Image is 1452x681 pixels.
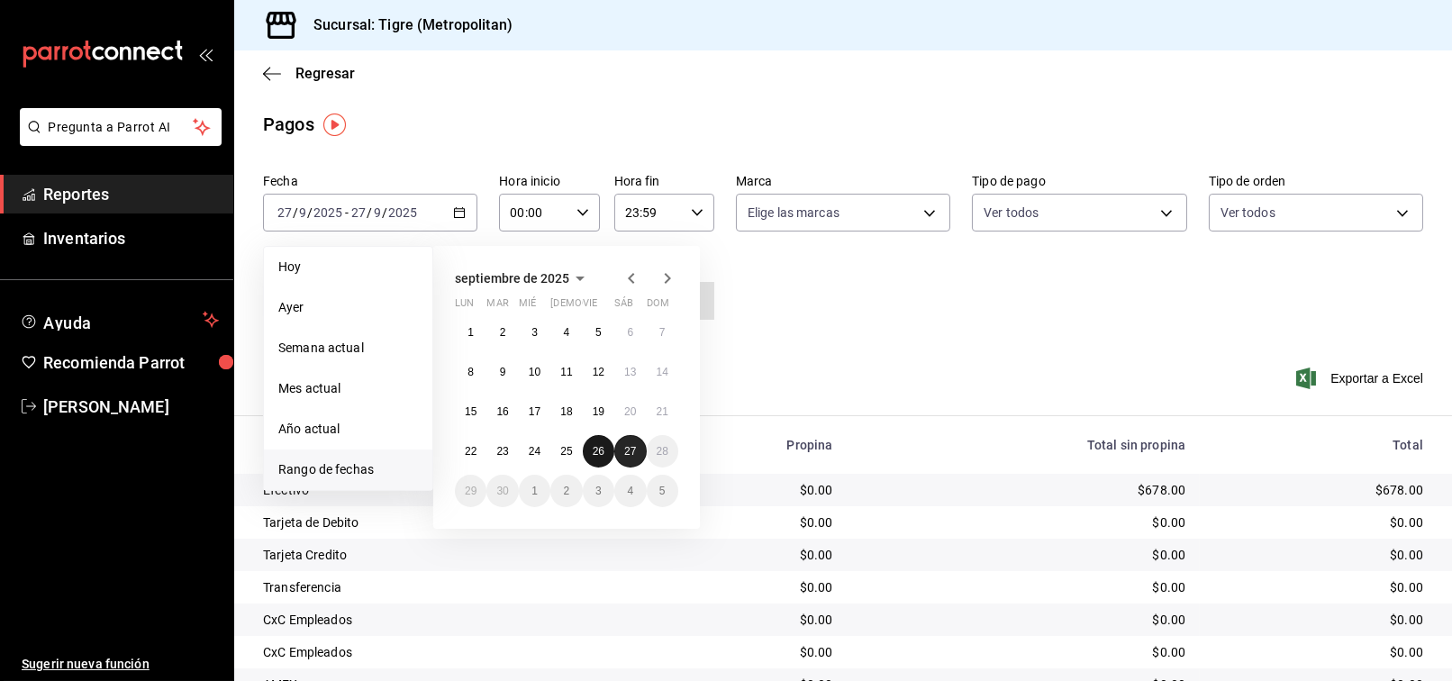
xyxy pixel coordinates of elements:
[647,356,678,388] button: 14 de septiembre de 2025
[519,297,536,316] abbr: miércoles
[20,108,222,146] button: Pregunta a Parrot AI
[529,366,540,378] abbr: 10 de septiembre de 2025
[624,445,636,458] abbr: 27 de septiembre de 2025
[1214,513,1423,531] div: $0.00
[655,611,833,629] div: $0.00
[560,366,572,378] abbr: 11 de septiembre de 2025
[263,176,477,188] label: Fecha
[519,356,550,388] button: 10 de septiembre de 2025
[263,65,355,82] button: Regresar
[278,420,418,439] span: Año actual
[299,14,513,36] h3: Sucursal: Tigre (Metropolitan)
[529,405,540,418] abbr: 17 de septiembre de 2025
[496,405,508,418] abbr: 16 de septiembre de 2025
[1214,481,1423,499] div: $678.00
[519,435,550,468] button: 24 de septiembre de 2025
[861,643,1185,661] div: $0.00
[486,435,518,468] button: 23 de septiembre de 2025
[295,65,355,82] span: Regresar
[467,366,474,378] abbr: 8 de septiembre de 2025
[736,176,950,188] label: Marca
[298,205,307,220] input: --
[323,113,346,136] img: Tooltip marker
[1300,368,1423,389] button: Exportar a Excel
[263,111,314,138] div: Pagos
[43,226,219,250] span: Inventarios
[655,643,833,661] div: $0.00
[496,445,508,458] abbr: 23 de septiembre de 2025
[43,395,219,419] span: [PERSON_NAME]
[278,298,418,317] span: Ayer
[350,205,367,220] input: --
[467,326,474,339] abbr: 1 de septiembre de 2025
[263,513,626,531] div: Tarjeta de Debito
[277,205,293,220] input: --
[486,297,508,316] abbr: martes
[465,445,476,458] abbr: 22 de septiembre de 2025
[647,475,678,507] button: 5 de octubre de 2025
[278,339,418,358] span: Semana actual
[531,326,538,339] abbr: 3 de septiembre de 2025
[43,309,195,331] span: Ayuda
[1214,578,1423,596] div: $0.00
[455,395,486,428] button: 15 de septiembre de 2025
[657,445,668,458] abbr: 28 de septiembre de 2025
[647,297,669,316] abbr: domingo
[1209,176,1423,188] label: Tipo de orden
[627,326,633,339] abbr: 6 de septiembre de 2025
[560,405,572,418] abbr: 18 de septiembre de 2025
[861,546,1185,564] div: $0.00
[486,356,518,388] button: 9 de septiembre de 2025
[278,460,418,479] span: Rango de fechas
[486,395,518,428] button: 16 de septiembre de 2025
[307,205,313,220] span: /
[583,316,614,349] button: 5 de septiembre de 2025
[455,316,486,349] button: 1 de septiembre de 2025
[861,438,1185,452] div: Total sin propina
[564,485,570,497] abbr: 2 de octubre de 2025
[1214,611,1423,629] div: $0.00
[583,395,614,428] button: 19 de septiembre de 2025
[313,205,343,220] input: ----
[519,395,550,428] button: 17 de septiembre de 2025
[647,395,678,428] button: 21 de septiembre de 2025
[659,485,666,497] abbr: 5 de octubre de 2025
[564,326,570,339] abbr: 4 de septiembre de 2025
[1221,204,1275,222] span: Ver todos
[655,578,833,596] div: $0.00
[595,326,602,339] abbr: 5 de septiembre de 2025
[486,316,518,349] button: 2 de septiembre de 2025
[647,316,678,349] button: 7 de septiembre de 2025
[748,204,839,222] span: Elige las marcas
[614,297,633,316] abbr: sábado
[1214,546,1423,564] div: $0.00
[595,485,602,497] abbr: 3 de octubre de 2025
[550,297,657,316] abbr: jueves
[263,643,626,661] div: CxC Empleados
[624,366,636,378] abbr: 13 de septiembre de 2025
[861,578,1185,596] div: $0.00
[519,316,550,349] button: 3 de septiembre de 2025
[263,611,626,629] div: CxC Empleados
[583,435,614,468] button: 26 de septiembre de 2025
[531,485,538,497] abbr: 1 de octubre de 2025
[500,366,506,378] abbr: 9 de septiembre de 2025
[614,475,646,507] button: 4 de octubre de 2025
[614,435,646,468] button: 27 de septiembre de 2025
[263,578,626,596] div: Transferencia
[583,356,614,388] button: 12 de septiembre de 2025
[278,258,418,277] span: Hoy
[550,475,582,507] button: 2 de octubre de 2025
[614,316,646,349] button: 6 de septiembre de 2025
[500,326,506,339] abbr: 2 de septiembre de 2025
[43,182,219,206] span: Reportes
[367,205,372,220] span: /
[465,485,476,497] abbr: 29 de septiembre de 2025
[49,118,194,137] span: Pregunta a Parrot AI
[984,204,1039,222] span: Ver todos
[22,655,219,674] span: Sugerir nueva función
[263,546,626,564] div: Tarjeta Credito
[519,475,550,507] button: 1 de octubre de 2025
[455,297,474,316] abbr: lunes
